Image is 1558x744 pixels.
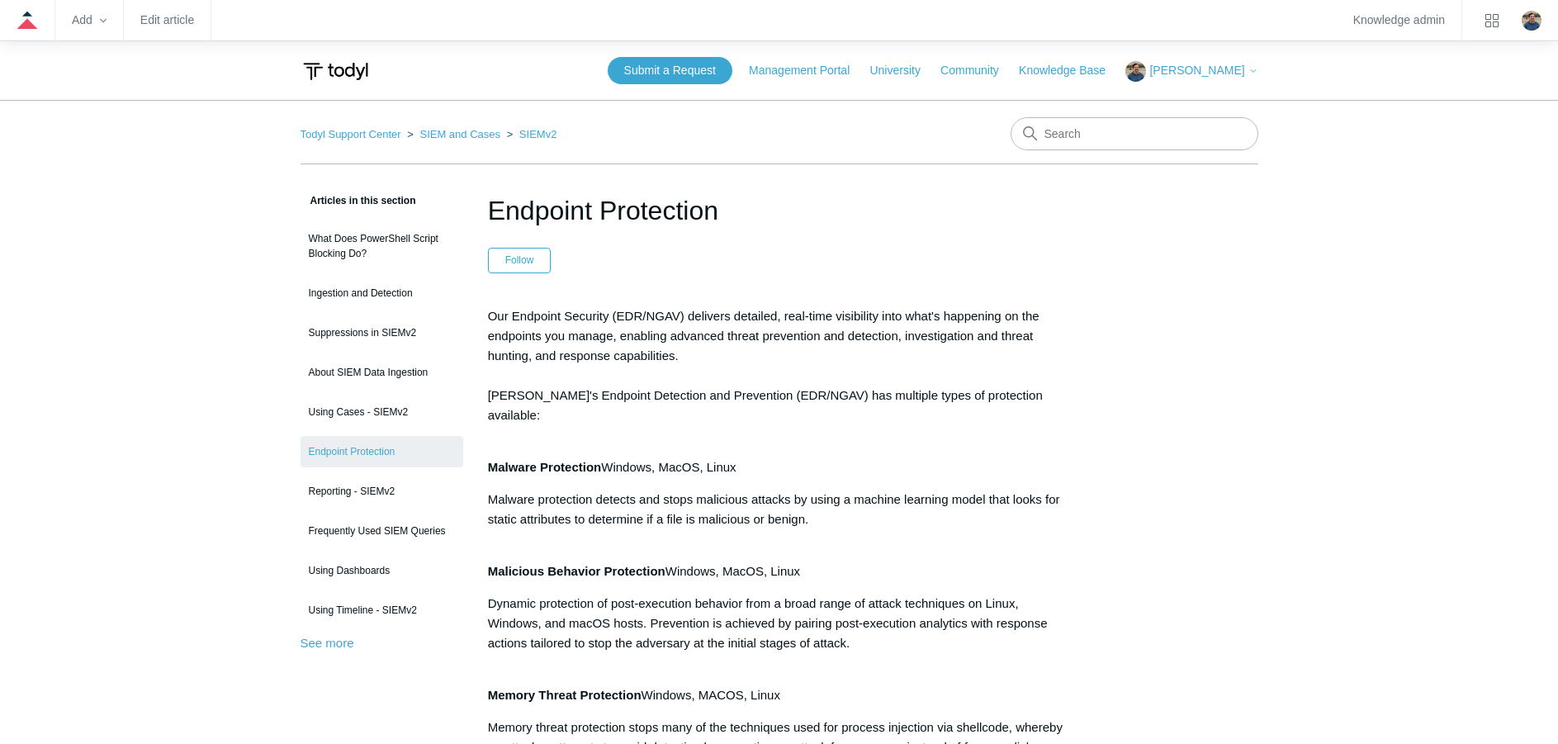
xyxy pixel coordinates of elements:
[488,248,552,272] button: Follow Article
[488,306,1071,425] p: Our Endpoint Security (EDR/NGAV) delivers detailed, real-time visibility into what's happening on...
[488,688,642,702] strong: Memory Threat Protection
[140,16,194,25] a: Edit article
[488,457,1071,477] div: Windows, MacOS, Linux
[301,515,463,547] a: Frequently Used SIEM Queries
[869,62,936,79] a: University
[488,460,602,474] strong: Malware Protection
[608,57,732,84] a: Submit a Request
[301,128,401,140] a: Todyl Support Center
[301,436,463,467] a: Endpoint Protection
[301,223,463,269] a: What Does PowerShell Script Blocking Do?
[404,128,503,140] li: SIEM and Cases
[301,317,463,348] a: Suppressions in SIEMv2
[301,555,463,586] a: Using Dashboards
[1011,117,1258,150] input: Search
[488,594,1071,653] p: Dynamic protection of post-execution behavior from a broad range of attack techniques on Linux, W...
[301,396,463,428] a: Using Cases - SIEMv2
[301,595,463,626] a: Using Timeline - SIEMv2
[301,476,463,507] a: Reporting - SIEMv2
[1522,11,1541,31] zd-hc-trigger: Click your profile icon to open the profile menu
[940,62,1016,79] a: Community
[1522,11,1541,31] img: user avatar
[419,128,500,140] a: SIEM and Cases
[488,490,1071,529] p: Malware protection detects and stops malicious attacks by using a machine learning model that loo...
[488,564,665,578] strong: Malicious Behavior Protection
[488,191,1071,230] h1: Endpoint Protection
[1149,64,1244,77] span: [PERSON_NAME]
[301,195,416,206] span: Articles in this section
[1353,16,1445,25] a: Knowledge admin
[1125,61,1257,82] button: [PERSON_NAME]
[72,16,107,25] zd-hc-trigger: Add
[488,685,1071,705] div: Windows, MACOS, Linux
[749,62,866,79] a: Management Portal
[488,562,1071,581] div: Windows, MacOS, Linux
[504,128,557,140] li: SIEMv2
[519,128,557,140] a: SIEMv2
[301,56,371,87] img: Todyl Support Center Help Center home page
[301,128,405,140] li: Todyl Support Center
[301,357,463,388] a: About SIEM Data Ingestion
[301,636,354,650] a: See more
[1019,62,1122,79] a: Knowledge Base
[301,277,463,309] a: Ingestion and Detection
